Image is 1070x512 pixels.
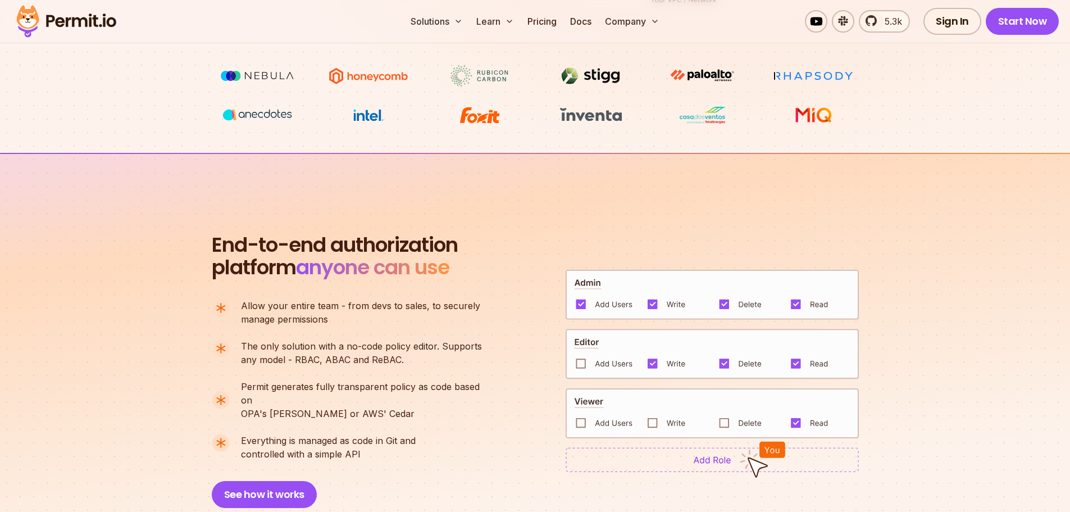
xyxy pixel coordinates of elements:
[549,105,633,125] img: inventa
[660,65,744,85] img: paloalto
[241,434,416,461] p: controlled with a simple API
[549,65,633,87] img: Stigg
[986,8,1059,35] a: Start Now
[438,105,522,126] img: Foxit
[660,105,744,126] img: Casa dos Ventos
[4,16,175,103] iframe: profile
[215,65,299,87] img: Nebula
[600,10,664,33] button: Company
[212,481,317,508] button: See how it works
[923,8,981,35] a: Sign In
[859,10,910,33] a: 5.3k
[241,339,482,353] span: The only solution with a no-code policy editor. Supports
[775,106,851,125] img: MIQ
[11,2,121,40] img: Permit logo
[241,339,482,366] p: any model - RBAC, ABAC and ReBAC.
[438,65,522,87] img: Rubicon
[771,65,855,87] img: Rhapsody Health
[212,234,458,279] h2: platform
[241,434,416,447] span: Everything is managed as code in Git and
[523,10,561,33] a: Pricing
[326,105,411,126] img: Intel
[878,15,902,28] span: 5.3k
[472,10,518,33] button: Learn
[212,234,458,256] span: End-to-end authorization
[296,253,449,282] span: anyone can use
[326,65,411,87] img: Honeycomb
[406,10,467,33] button: Solutions
[241,299,480,312] span: Allow your entire team - from devs to sales, to securely
[215,105,299,125] img: vega
[241,299,480,326] p: manage permissions
[241,380,491,420] p: OPA's [PERSON_NAME] or AWS' Cedar
[566,10,596,33] a: Docs
[241,380,491,407] span: Permit generates fully transparent policy as code based on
